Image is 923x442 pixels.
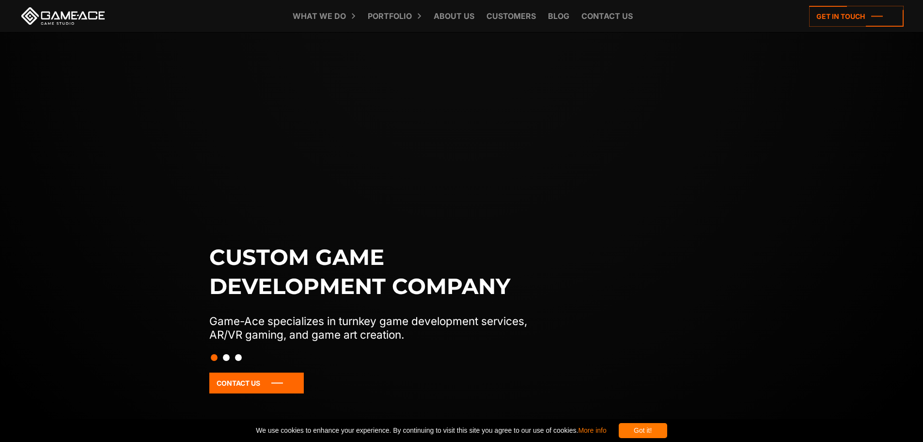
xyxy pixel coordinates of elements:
[209,243,548,301] h1: Custom game development company
[809,6,904,27] a: Get in touch
[223,349,230,366] button: Slide 2
[578,426,606,434] a: More info
[619,423,667,438] div: Got it!
[256,423,606,438] span: We use cookies to enhance your experience. By continuing to visit this site you agree to our use ...
[209,373,304,393] a: Contact Us
[209,314,548,342] p: Game-Ace specializes in turnkey game development services, AR/VR gaming, and game art creation.
[211,349,218,366] button: Slide 1
[235,349,242,366] button: Slide 3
